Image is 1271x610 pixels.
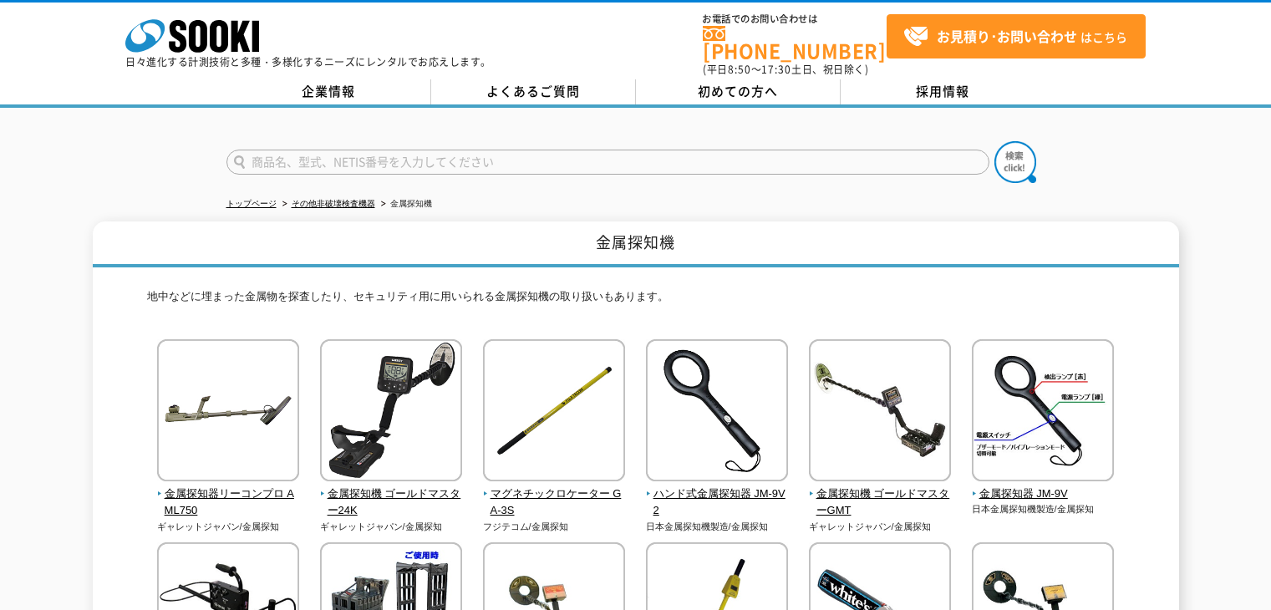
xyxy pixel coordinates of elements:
span: 金属探知器リーコンプロ AML750 [157,485,300,521]
span: はこちら [903,24,1127,49]
a: 採用情報 [841,79,1045,104]
a: 金属探知器 JM-9V [972,470,1115,503]
span: 初めての方へ [698,82,778,100]
a: [PHONE_NUMBER] [703,26,887,60]
img: 金属探知機 ゴールドマスター24K [320,339,462,485]
p: 日々進化する計測技術と多種・多様化するニーズにレンタルでお応えします。 [125,57,491,67]
a: 金属探知機 ゴールドマスターGMT [809,470,952,520]
span: 17:30 [761,62,791,77]
span: 金属探知器 JM-9V [972,485,1115,503]
a: トップページ [226,199,277,208]
a: お見積り･お問い合わせはこちら [887,14,1146,58]
p: ギャレットジャパン/金属探知 [157,520,300,534]
img: マグネチックロケーター GA-3S [483,339,625,485]
img: 金属探知機 ゴールドマスターGMT [809,339,951,485]
img: ハンド式金属探知器 JM-9V2 [646,339,788,485]
a: その他非破壊検査機器 [292,199,375,208]
img: btn_search.png [994,141,1036,183]
a: 企業情報 [226,79,431,104]
input: 商品名、型式、NETIS番号を入力してください [226,150,989,175]
strong: お見積り･お問い合わせ [937,26,1077,46]
img: 金属探知器リーコンプロ AML750 [157,339,299,485]
a: ハンド式金属探知器 JM-9V2 [646,470,789,520]
li: 金属探知機 [378,196,432,213]
span: 金属探知機 ゴールドマスター24K [320,485,463,521]
p: 日本金属探知機製造/金属探知 [646,520,789,534]
a: 初めての方へ [636,79,841,104]
a: マグネチックロケーター GA-3S [483,470,626,520]
p: 日本金属探知機製造/金属探知 [972,502,1115,516]
span: 8:50 [728,62,751,77]
span: ハンド式金属探知器 JM-9V2 [646,485,789,521]
p: フジテコム/金属探知 [483,520,626,534]
img: 金属探知器 JM-9V [972,339,1114,485]
a: 金属探知器リーコンプロ AML750 [157,470,300,520]
a: 金属探知機 ゴールドマスター24K [320,470,463,520]
h1: 金属探知機 [93,221,1179,267]
p: ギャレットジャパン/金属探知 [320,520,463,534]
span: 金属探知機 ゴールドマスターGMT [809,485,952,521]
p: ギャレットジャパン/金属探知 [809,520,952,534]
span: お電話でのお問い合わせは [703,14,887,24]
p: 地中などに埋まった金属物を探査したり、セキュリティ用に用いられる金属探知機の取り扱いもあります。 [147,288,1125,314]
span: マグネチックロケーター GA-3S [483,485,626,521]
a: よくあるご質問 [431,79,636,104]
span: (平日 ～ 土日、祝日除く) [703,62,868,77]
